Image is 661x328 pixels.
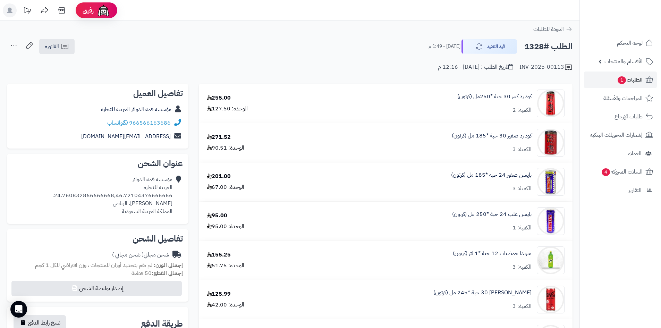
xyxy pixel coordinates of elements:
h2: عنوان الشحن [12,159,183,168]
span: الطلبات [617,75,643,85]
span: لوحة التحكم [617,38,643,48]
span: طلبات الإرجاع [615,112,643,121]
img: logo-2.png [614,19,654,34]
img: ai-face.png [96,3,110,17]
img: 1747566256-XP8G23evkchGmxKUr8YaGb2gsq2hZno4-90x90.jpg [537,246,564,274]
a: 966566163686 [129,119,171,127]
div: 271.52 [207,133,231,141]
img: 1747537715-1819305c-a8d8-4bdb-ac29-5e435f18-90x90.jpg [537,168,564,196]
a: الطلبات1 [584,72,657,88]
a: [EMAIL_ADDRESS][DOMAIN_NAME] [81,132,171,141]
img: 1747537938-4f9b7f2e-1e75-41f3-be14-60905414-90x90.jpg [537,207,564,235]
span: الأقسام والمنتجات [604,57,643,66]
strong: إجمالي القطع: [152,269,183,277]
a: واتساب [107,119,128,127]
a: ميرندا حمضيات 12 حبة *1 لتر (كرتون) [453,250,532,258]
a: التقارير [584,182,657,199]
div: الوحدة: 127.50 [207,105,248,113]
div: Open Intercom Messenger [10,301,27,318]
span: 4 [602,168,610,176]
span: ( شحن مجاني ) [112,251,144,259]
a: كود رد صغير 30 حبة *185 مل (كرتون) [452,132,532,140]
div: 125.99 [207,290,231,298]
img: 1747536125-51jkufB9faL._AC_SL1000-90x90.jpg [537,90,564,117]
span: التقارير [628,185,642,195]
a: بايسن صغير 24 حبة *185 مل (كرتون) [451,171,532,179]
a: تحديثات المنصة [18,3,36,19]
a: العودة للطلبات [533,25,573,33]
div: الكمية: 3 [512,145,532,153]
button: إصدار بوليصة الشحن [11,281,182,296]
div: 255.00 [207,94,231,102]
h2: طريقة الدفع [141,320,183,328]
div: الكمية: 3 [512,263,532,271]
span: لم تقم بتحديد أوزان للمنتجات ، وزن افتراضي للكل 1 كجم [35,261,152,269]
div: INV-2025-00113 [519,63,573,72]
div: 155.25 [207,251,231,259]
span: رفيق [83,6,94,15]
div: 95.00 [207,212,227,220]
div: الكمية: 3 [512,185,532,193]
div: شحن مجاني [112,251,169,259]
small: [DATE] - 1:49 م [429,43,460,50]
div: الوحدة: 90.51 [207,144,244,152]
img: 1747536337-61lY7EtfpmL._AC_SL1500-90x90.jpg [537,129,564,157]
div: الكمية: 2 [512,106,532,114]
div: الوحدة: 51.75 [207,262,244,270]
span: 1 [618,76,626,84]
a: [PERSON_NAME] 30 حبة *245 مل (كرتون) [433,289,532,297]
div: الكمية: 1 [512,224,532,232]
div: تاريخ الطلب : [DATE] - 12:16 م [438,63,513,71]
img: 1747639093-78504a14-56dc-4b4f-96bf-3cacea7c-90x90.jpg [537,286,564,313]
div: الوحدة: 67.00 [207,183,244,191]
div: الوحدة: 95.00 [207,222,244,230]
button: قيد التنفيذ [461,39,517,54]
span: المراجعات والأسئلة [603,93,643,103]
a: بايسن علب 24 حبة *250 مل (كرتون) [452,210,532,218]
a: إشعارات التحويلات البنكية [584,127,657,143]
a: كود رد كبير 30 حبة *250مل (كرتون) [457,93,532,101]
a: المراجعات والأسئلة [584,90,657,107]
div: الكمية: 3 [512,302,532,310]
span: الفاتورة [45,42,59,51]
span: إشعارات التحويلات البنكية [590,130,643,140]
a: مؤسسه قمه الدوائر العربيه للتجاره [101,105,171,113]
span: العملاء [628,149,642,158]
span: السلات المتروكة [601,167,643,177]
div: 201.00 [207,173,231,180]
div: مؤسسه قمه الدوائر العربيه للتجاره 24.760832866666668,46.72104376666666، [PERSON_NAME]، الرياض الم... [52,176,172,215]
span: العودة للطلبات [533,25,564,33]
h2: تفاصيل العميل [12,89,183,98]
a: لوحة التحكم [584,35,657,51]
strong: إجمالي الوزن: [154,261,183,269]
a: الفاتورة [39,39,75,54]
h2: تفاصيل الشحن [12,235,183,243]
a: طلبات الإرجاع [584,108,657,125]
h2: الطلب #1328 [524,40,573,54]
div: الوحدة: 42.00 [207,301,244,309]
span: نسخ رابط الدفع [28,319,60,327]
small: 50 قطعة [132,269,183,277]
a: السلات المتروكة4 [584,163,657,180]
a: العملاء [584,145,657,162]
